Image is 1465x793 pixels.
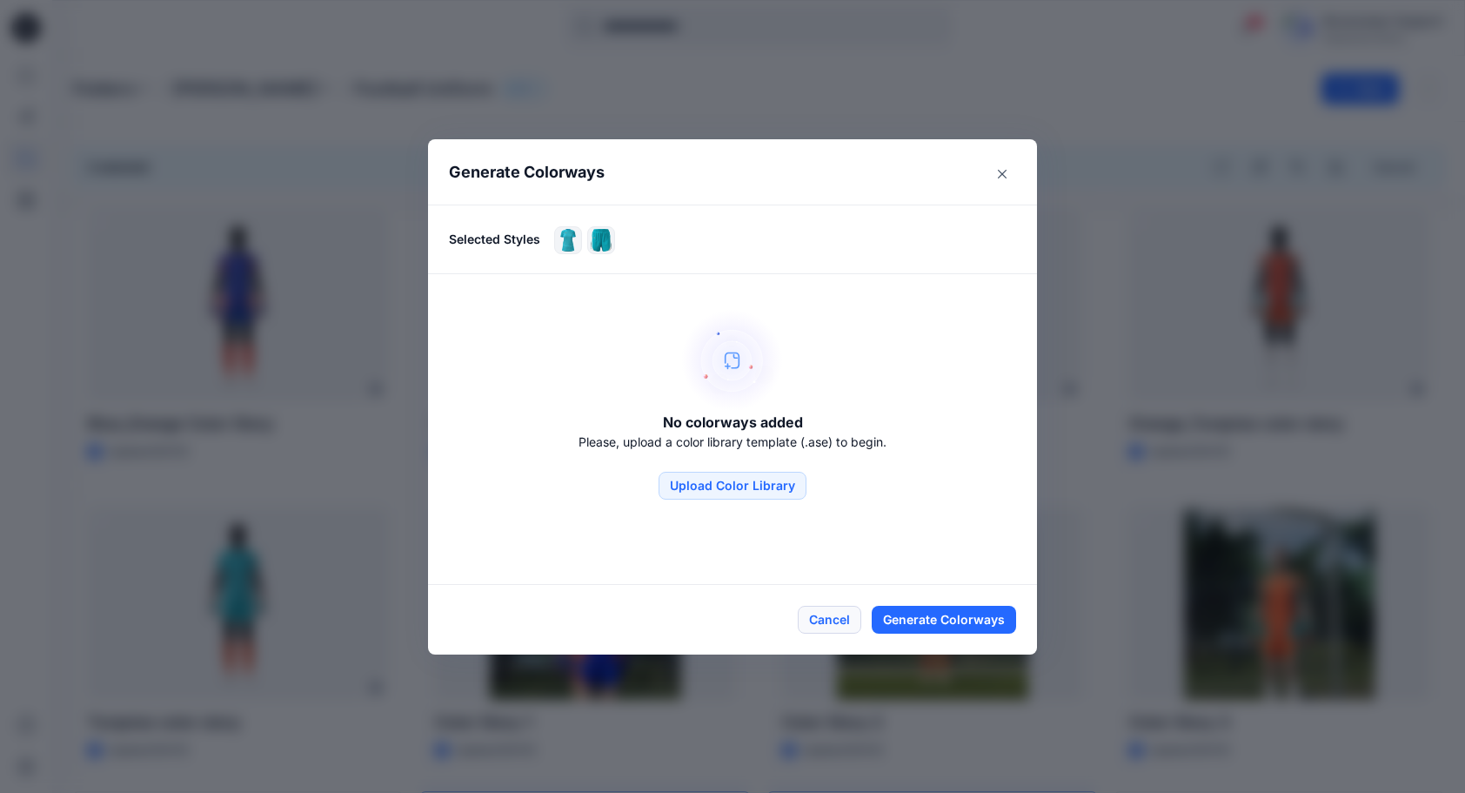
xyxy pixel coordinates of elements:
[555,227,581,253] img: Turqoise color story tshirt
[579,433,886,451] p: Please, upload a color library template (.ase) to begin.
[988,160,1016,188] button: Close
[663,412,803,433] h5: No colorways added
[659,472,806,500] button: Upload Color Library
[428,139,1037,205] header: Generate Colorways
[449,230,540,248] p: Selected Styles
[588,227,614,253] img: Turqoise color story shorts
[798,606,861,634] button: Cancel
[872,606,1016,634] button: Generate Colorways
[681,309,784,412] img: empty-state-image.svg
